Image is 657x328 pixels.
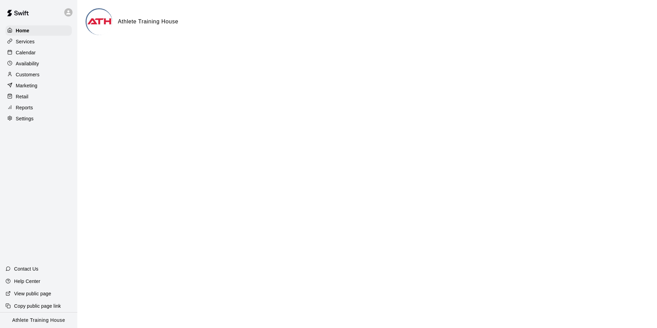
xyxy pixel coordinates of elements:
p: Customers [16,71,40,78]
a: Retail [5,91,72,102]
p: Help Center [14,278,40,285]
p: Copy public page link [14,303,61,309]
a: Settings [5,113,72,124]
a: Home [5,25,72,36]
p: Retail [16,93,29,100]
a: Services [5,36,72,47]
h6: Athlete Training House [118,17,178,26]
p: Contact Us [14,265,38,272]
p: Settings [16,115,34,122]
p: Services [16,38,35,45]
img: Athlete Training House logo [87,9,112,35]
p: Home [16,27,30,34]
p: Marketing [16,82,37,89]
a: Calendar [5,47,72,58]
p: View public page [14,290,51,297]
a: Customers [5,69,72,80]
a: Availability [5,58,72,69]
p: Availability [16,60,39,67]
a: Marketing [5,80,72,91]
p: Calendar [16,49,36,56]
p: Athlete Training House [12,317,65,324]
a: Reports [5,102,72,113]
p: Reports [16,104,33,111]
